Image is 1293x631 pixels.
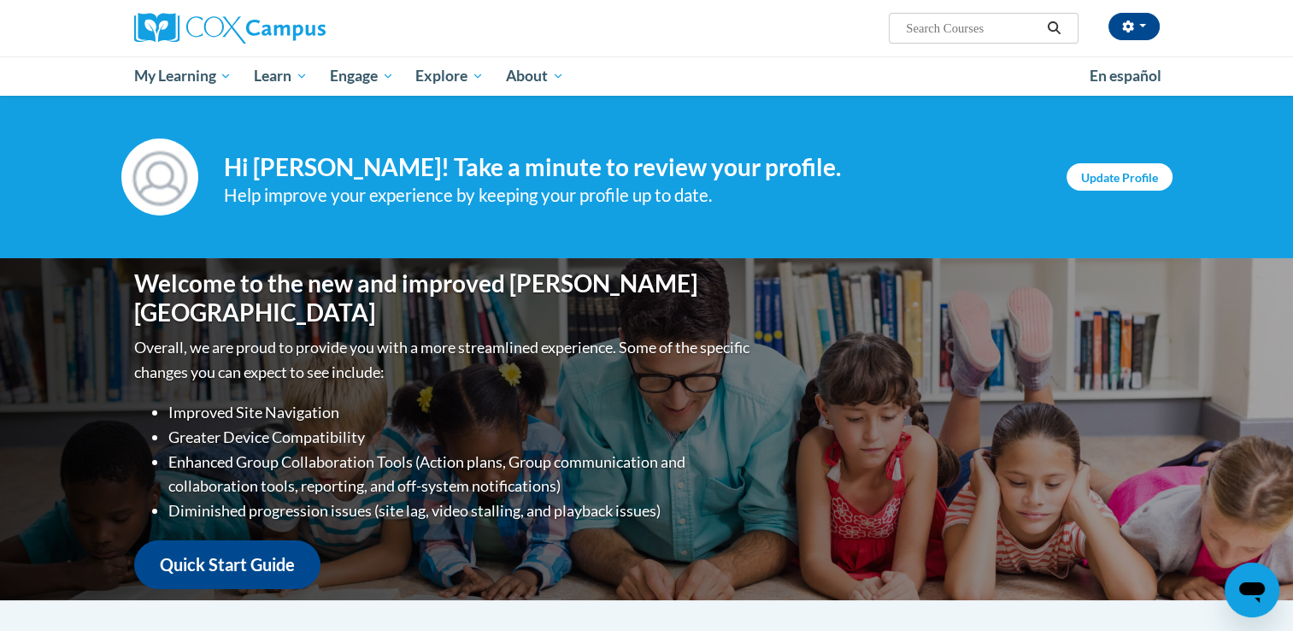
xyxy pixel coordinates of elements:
a: Cox Campus [134,13,459,44]
p: Overall, we are proud to provide you with a more streamlined experience. Some of the specific cha... [134,335,754,385]
a: Engage [319,56,405,96]
li: Enhanced Group Collaboration Tools (Action plans, Group communication and collaboration tools, re... [168,450,754,499]
button: Account Settings [1108,13,1160,40]
span: About [506,66,564,86]
span: Learn [254,66,308,86]
h4: Hi [PERSON_NAME]! Take a minute to review your profile. [224,153,1041,182]
img: Cox Campus [134,13,326,44]
li: Diminished progression issues (site lag, video stalling, and playback issues) [168,498,754,523]
h1: Welcome to the new and improved [PERSON_NAME][GEOGRAPHIC_DATA] [134,269,754,327]
a: My Learning [123,56,244,96]
span: My Learning [133,66,232,86]
img: Profile Image [121,139,198,215]
span: Engage [330,66,394,86]
li: Improved Site Navigation [168,400,754,425]
input: Search Courses [904,18,1041,38]
span: En español [1090,67,1161,85]
li: Greater Device Compatibility [168,425,754,450]
a: Update Profile [1067,163,1173,191]
button: Search [1041,18,1067,38]
a: About [495,56,575,96]
a: Quick Start Guide [134,540,320,589]
div: Help improve your experience by keeping your profile up to date. [224,181,1041,209]
span: Explore [415,66,484,86]
a: En español [1078,58,1173,94]
a: Learn [243,56,319,96]
div: Main menu [109,56,1185,96]
a: Explore [404,56,495,96]
iframe: Button to launch messaging window [1225,563,1279,617]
